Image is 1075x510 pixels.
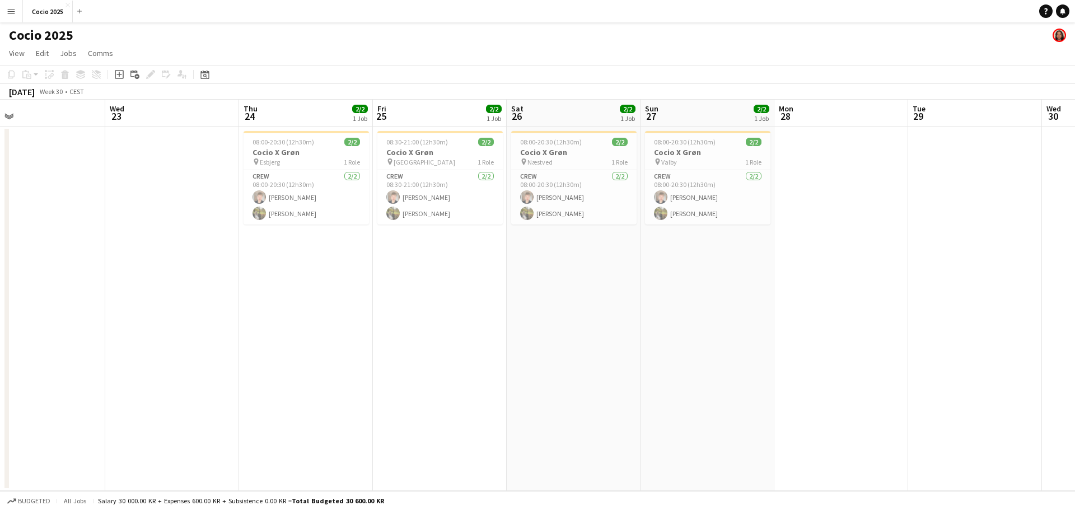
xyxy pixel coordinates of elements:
span: 08:30-21:00 (12h30m) [386,138,448,146]
app-job-card: 08:00-20:30 (12h30m)2/2Cocio X Grøn Esbjerg1 RoleCrew2/208:00-20:30 (12h30m)[PERSON_NAME][PERSON_... [244,131,369,224]
div: 1 Job [754,114,769,123]
span: Budgeted [18,497,50,505]
span: All jobs [62,497,88,505]
app-card-role: Crew2/208:00-20:30 (12h30m)[PERSON_NAME][PERSON_NAME] [645,170,770,224]
span: Esbjerg [260,158,280,166]
a: Jobs [55,46,81,60]
span: 30 [1045,110,1061,123]
span: Comms [88,48,113,58]
span: 1 Role [611,158,628,166]
h3: Cocio X Grøn [511,147,637,157]
span: 2/2 [612,138,628,146]
span: Jobs [60,48,77,58]
span: 2/2 [352,105,368,113]
div: [DATE] [9,86,35,97]
app-job-card: 08:00-20:30 (12h30m)2/2Cocio X Grøn Valby1 RoleCrew2/208:00-20:30 (12h30m)[PERSON_NAME][PERSON_NAME] [645,131,770,224]
span: Week 30 [37,87,65,96]
app-card-role: Crew2/208:00-20:30 (12h30m)[PERSON_NAME][PERSON_NAME] [244,170,369,224]
div: CEST [69,87,84,96]
span: Næstved [527,158,553,166]
span: View [9,48,25,58]
span: 08:00-20:30 (12h30m) [654,138,716,146]
span: Wed [110,104,124,114]
app-job-card: 08:00-20:30 (12h30m)2/2Cocio X Grøn Næstved1 RoleCrew2/208:00-20:30 (12h30m)[PERSON_NAME][PERSON_... [511,131,637,224]
div: 1 Job [620,114,635,123]
span: 23 [108,110,124,123]
button: Cocio 2025 [23,1,73,22]
h1: Cocio 2025 [9,27,73,44]
span: 26 [510,110,524,123]
span: 2/2 [754,105,769,113]
span: 25 [376,110,386,123]
span: Tue [913,104,926,114]
app-card-role: Crew2/208:30-21:00 (12h30m)[PERSON_NAME][PERSON_NAME] [377,170,503,224]
span: 24 [242,110,258,123]
div: 1 Job [353,114,367,123]
app-card-role: Crew2/208:00-20:30 (12h30m)[PERSON_NAME][PERSON_NAME] [511,170,637,224]
span: [GEOGRAPHIC_DATA] [394,158,455,166]
app-job-card: 08:30-21:00 (12h30m)2/2Cocio X Grøn [GEOGRAPHIC_DATA]1 RoleCrew2/208:30-21:00 (12h30m)[PERSON_NAM... [377,131,503,224]
span: 1 Role [344,158,360,166]
button: Budgeted [6,495,52,507]
span: 2/2 [620,105,635,113]
span: Total Budgeted 30 600.00 KR [292,497,384,505]
a: Comms [83,46,118,60]
span: 28 [777,110,793,123]
span: 1 Role [745,158,761,166]
h3: Cocio X Grøn [645,147,770,157]
span: Thu [244,104,258,114]
span: 08:00-20:30 (12h30m) [520,138,582,146]
h3: Cocio X Grøn [377,147,503,157]
app-user-avatar: Kasandra Ghantous [1053,29,1066,42]
span: 27 [643,110,658,123]
span: 2/2 [486,105,502,113]
span: Mon [779,104,793,114]
span: 2/2 [344,138,360,146]
span: 2/2 [746,138,761,146]
span: 29 [911,110,926,123]
span: Valby [661,158,677,166]
h3: Cocio X Grøn [244,147,369,157]
span: Fri [377,104,386,114]
span: Wed [1046,104,1061,114]
a: View [4,46,29,60]
div: 1 Job [487,114,501,123]
div: Salary 30 000.00 KR + Expenses 600.00 KR + Subsistence 0.00 KR = [98,497,384,505]
span: Sun [645,104,658,114]
span: 1 Role [478,158,494,166]
span: 2/2 [478,138,494,146]
span: Edit [36,48,49,58]
span: Sat [511,104,524,114]
a: Edit [31,46,53,60]
span: 08:00-20:30 (12h30m) [253,138,314,146]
